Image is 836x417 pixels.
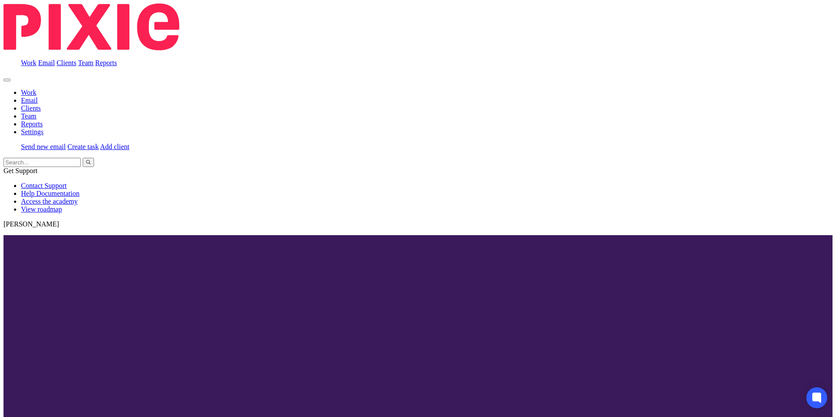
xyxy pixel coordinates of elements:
[21,120,43,128] a: Reports
[21,190,80,197] a: Help Documentation
[21,112,36,120] a: Team
[21,89,36,96] a: Work
[21,128,44,136] a: Settings
[100,143,129,150] a: Add client
[3,158,81,167] input: Search
[21,143,66,150] a: Send new email
[38,59,55,66] a: Email
[3,3,179,50] img: Pixie
[21,182,66,189] a: Contact Support
[95,59,117,66] a: Reports
[21,59,36,66] a: Work
[21,198,78,205] a: Access the academy
[67,143,99,150] a: Create task
[21,205,62,213] a: View roadmap
[83,158,94,167] button: Search
[56,59,76,66] a: Clients
[78,59,93,66] a: Team
[21,97,38,104] a: Email
[3,167,38,174] span: Get Support
[3,220,833,228] p: [PERSON_NAME]
[21,104,41,112] a: Clients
